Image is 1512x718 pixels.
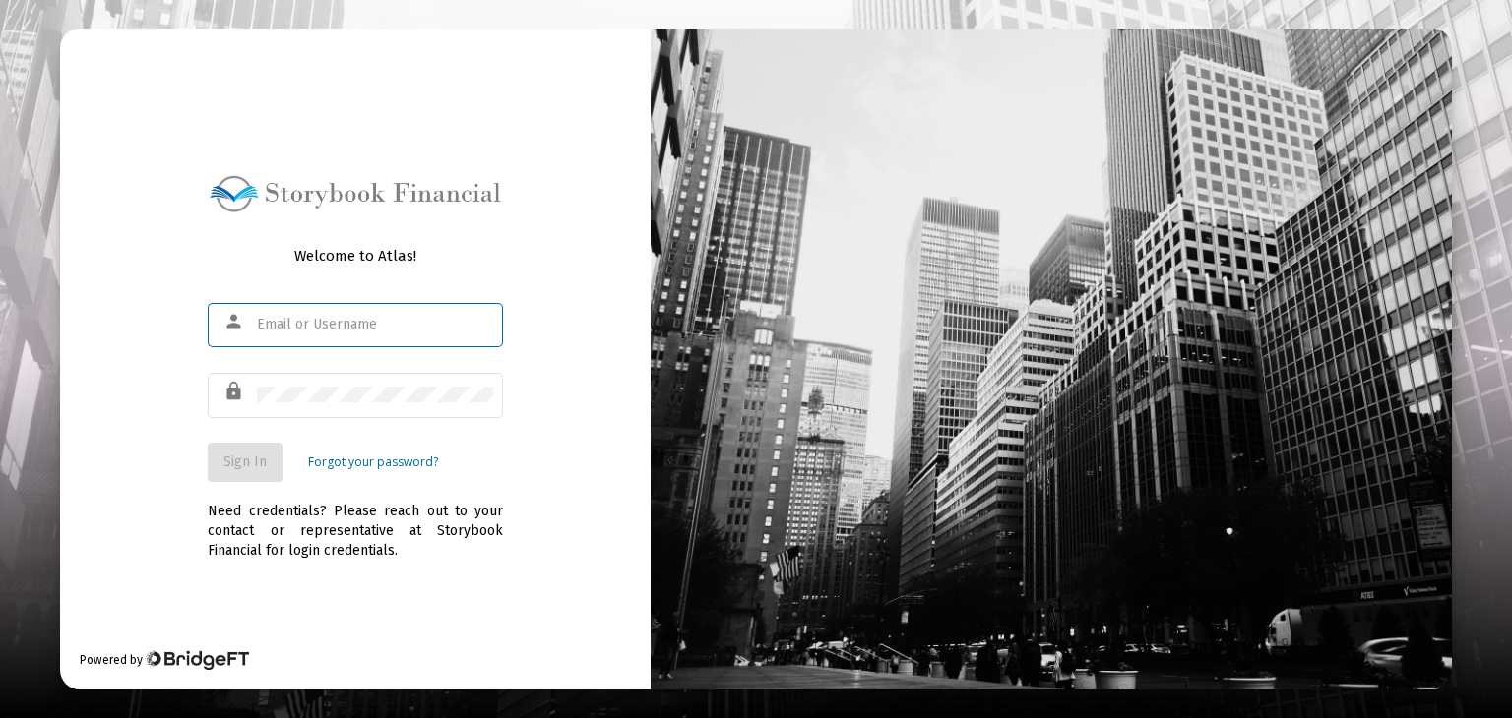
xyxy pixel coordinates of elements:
img: Bridge Financial Technology Logo [145,650,248,670]
div: Need credentials? Please reach out to your contact or representative at Storybook Financial for l... [208,482,503,561]
input: Email or Username [257,317,493,332]
span: Sign In [223,453,267,470]
div: Powered by [80,650,248,670]
a: Forgot your password? [308,452,438,472]
img: Logo [208,175,503,213]
mat-icon: lock [223,380,247,403]
mat-icon: person [223,310,247,333]
button: Sign In [208,443,283,482]
div: Welcome to Atlas! [208,246,503,266]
